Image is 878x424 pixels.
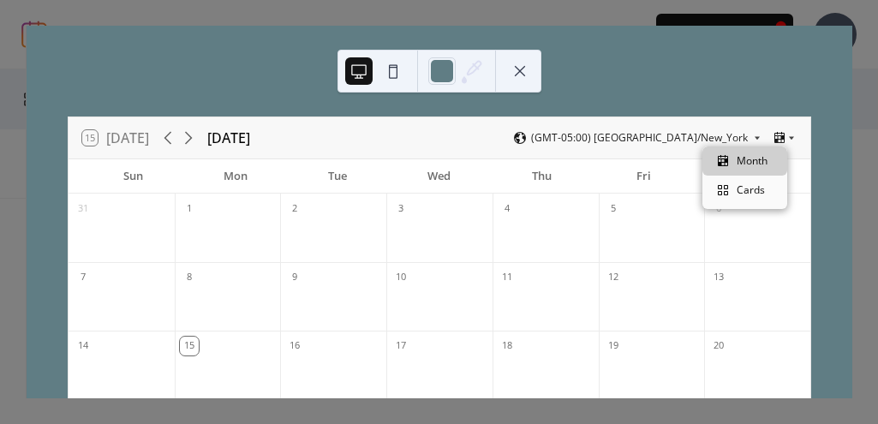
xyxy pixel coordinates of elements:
[391,200,410,218] div: 3
[737,153,768,169] span: Month
[391,337,410,355] div: 17
[82,159,184,194] div: Sun
[285,268,304,287] div: 9
[74,200,93,218] div: 31
[285,200,304,218] div: 2
[498,200,517,218] div: 4
[604,337,623,355] div: 19
[709,337,728,355] div: 20
[184,159,286,194] div: Mon
[498,268,517,287] div: 11
[709,268,728,287] div: 13
[695,159,797,194] div: Sat
[491,159,593,194] div: Thu
[593,159,695,194] div: Fri
[74,268,93,287] div: 7
[286,159,388,194] div: Tue
[207,128,250,148] div: [DATE]
[604,268,623,287] div: 12
[388,159,490,194] div: Wed
[74,337,93,355] div: 14
[180,337,199,355] div: 15
[180,200,199,218] div: 1
[285,337,304,355] div: 16
[391,268,410,287] div: 10
[498,337,517,355] div: 18
[604,200,623,218] div: 5
[531,133,748,143] span: (GMT-05:00) [GEOGRAPHIC_DATA]/New_York
[737,182,765,198] span: Cards
[180,268,199,287] div: 8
